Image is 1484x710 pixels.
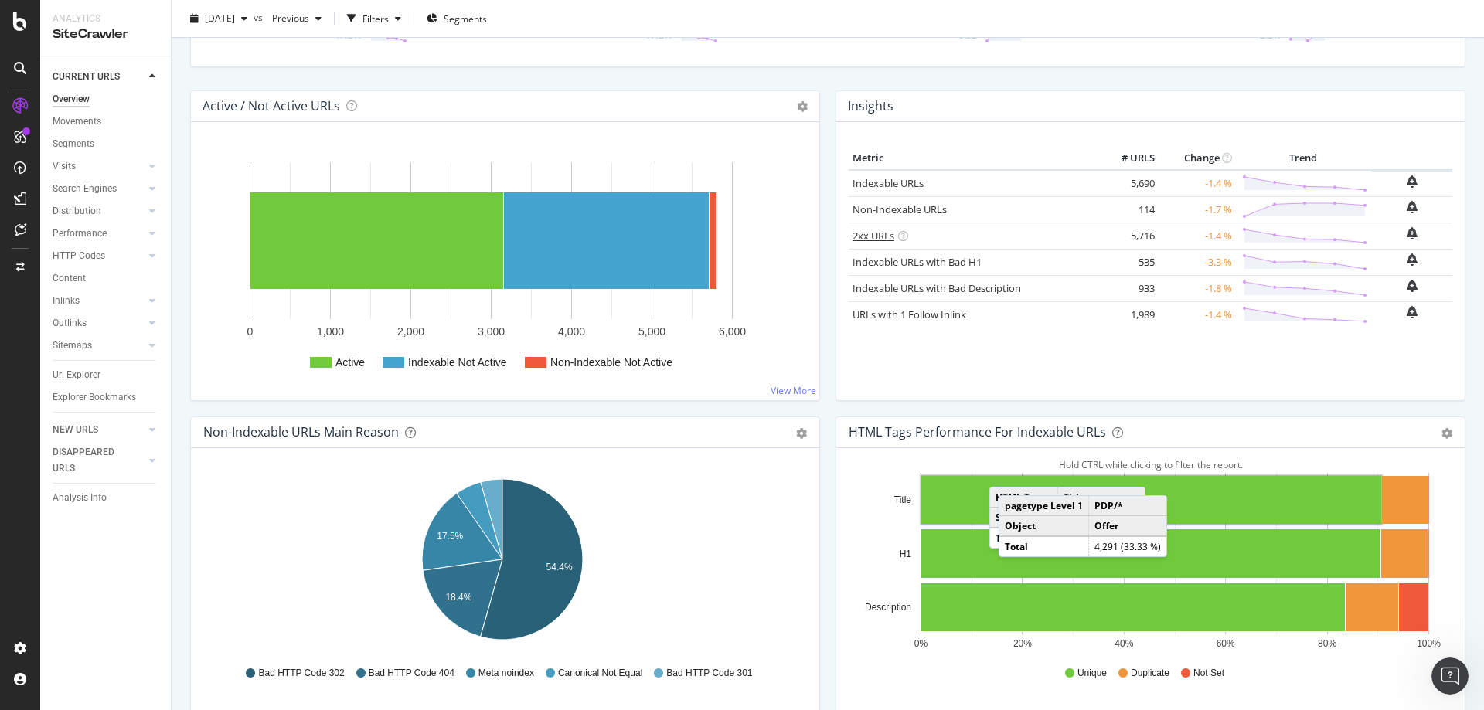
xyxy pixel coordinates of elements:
td: 933 [1097,275,1159,301]
div: SiteCrawler [53,25,158,43]
a: Indexable URLs with Bad H1 [853,255,982,269]
div: bell-plus [1407,175,1418,188]
button: Previous [266,6,328,31]
td: Object [999,516,1089,537]
div: NEW URLS [53,422,98,438]
a: Sitemaps [53,338,145,354]
td: PDP/* [1089,496,1167,516]
th: # URLS [1097,147,1159,170]
div: Filters [362,12,389,25]
div: Performance [53,226,107,242]
span: Meta noindex [478,667,534,680]
span: Bad HTTP Code 302 [258,667,344,680]
td: HTML Tags [990,487,1058,508]
a: CURRENT URLS [53,69,145,85]
div: HTTP Codes [53,248,105,264]
td: 5,716 [1097,223,1159,249]
td: pagetype Level 1 [999,496,1089,516]
div: gear [1441,428,1452,439]
th: Metric [849,147,1097,170]
td: State [990,508,1058,528]
iframe: Intercom live chat [1431,657,1469,695]
td: 4,291 (33.33 %) [1089,536,1167,556]
td: -3.3 % [1159,249,1236,275]
div: Inlinks [53,293,80,309]
text: 6,000 [719,325,746,338]
td: -1.8 % [1159,275,1236,301]
span: Canonical Not Equal [558,667,642,680]
a: Non-Indexable URLs [853,202,947,216]
text: 4,000 [558,325,585,338]
th: Trend [1236,147,1371,170]
div: HTML Tags Performance for Indexable URLs [849,424,1106,440]
td: 535 [1097,249,1159,275]
td: 114 [1097,196,1159,223]
a: Outlinks [53,315,145,331]
td: -1.4 % [1159,301,1236,328]
a: Segments [53,136,160,152]
text: Description [865,602,911,613]
a: Indexable URLs [853,176,924,190]
a: Url Explorer [53,367,160,383]
text: 54.4% [546,562,573,572]
a: Content [53,270,160,287]
text: 80% [1318,638,1336,649]
div: A chart. [203,473,802,652]
text: 0% [914,638,928,649]
text: 60% [1217,638,1235,649]
text: Non-Indexable Not Active [550,356,672,369]
span: Not Set [1193,667,1224,680]
svg: A chart. [849,473,1447,652]
text: 2,000 [397,325,424,338]
span: Previous [266,12,309,25]
td: -1.4 % [1159,170,1236,197]
td: -1.7 % [1159,196,1236,223]
a: Movements [53,114,160,130]
div: Content [53,270,86,287]
div: CURRENT URLS [53,69,120,85]
div: Segments [53,136,94,152]
text: Indexable Not Active [408,356,507,369]
td: Title [1058,487,1145,508]
span: Duplicate [1131,667,1169,680]
a: Overview [53,91,160,107]
span: Unique [1077,667,1107,680]
td: 1,989 [1097,301,1159,328]
div: bell-plus [1407,227,1418,239]
text: 3,000 [478,325,505,338]
div: Explorer Bookmarks [53,389,136,406]
div: bell-plus [1407,306,1418,318]
div: Visits [53,158,76,175]
span: Segments [444,12,487,25]
text: 1,000 [317,325,344,338]
div: Search Engines [53,181,117,197]
a: Inlinks [53,293,145,309]
span: Bad HTTP Code 301 [666,667,752,680]
span: Bad HTTP Code 404 [369,667,454,680]
svg: A chart. [203,147,807,388]
a: View More [771,384,816,397]
div: Analysis Info [53,490,107,506]
td: -1.4 % [1159,223,1236,249]
div: Overview [53,91,90,107]
div: DISAPPEARED URLS [53,444,131,477]
text: 40% [1115,638,1133,649]
a: Explorer Bookmarks [53,389,160,406]
text: 5,000 [638,325,665,338]
div: Outlinks [53,315,87,331]
text: Active [335,356,365,369]
td: Offer [1089,516,1167,537]
text: 100% [1417,638,1441,649]
a: Search Engines [53,181,145,197]
button: [DATE] [184,6,254,31]
div: Distribution [53,203,101,219]
a: Indexable URLs with Bad Description [853,281,1021,295]
div: bell-plus [1407,280,1418,292]
div: Analytics [53,12,158,25]
text: 20% [1013,638,1032,649]
text: Title [894,494,912,505]
div: Sitemaps [53,338,92,354]
div: gear [796,428,807,439]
